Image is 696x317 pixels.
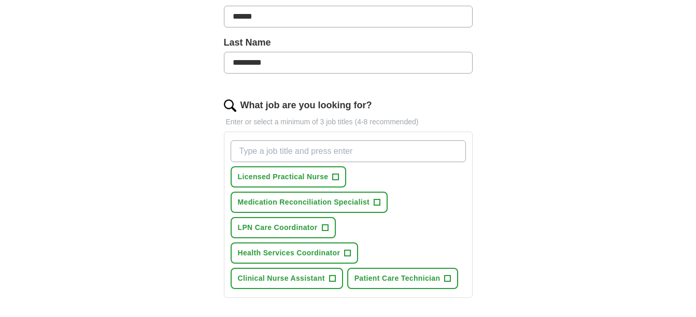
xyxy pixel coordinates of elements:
[238,222,318,233] span: LPN Care Coordinator
[224,36,473,50] label: Last Name
[231,217,336,238] button: LPN Care Coordinator
[238,248,340,258] span: Health Services Coordinator
[224,99,236,112] img: search.png
[231,140,466,162] input: Type a job title and press enter
[238,197,370,208] span: Medication Reconciliation Specialist
[224,117,473,127] p: Enter or select a minimum of 3 job titles (4-8 recommended)
[238,273,325,284] span: Clinical Nurse Assistant
[240,98,372,112] label: What job are you looking for?
[231,242,359,264] button: Health Services Coordinator
[354,273,441,284] span: Patient Care Technician
[238,171,329,182] span: Licensed Practical Nurse
[231,268,343,289] button: Clinical Nurse Assistant
[347,268,459,289] button: Patient Care Technician
[231,166,347,188] button: Licensed Practical Nurse
[231,192,388,213] button: Medication Reconciliation Specialist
